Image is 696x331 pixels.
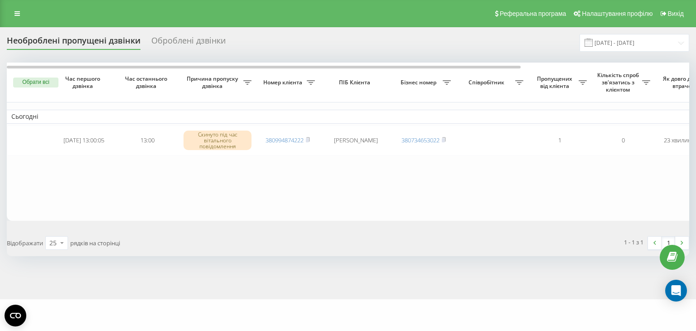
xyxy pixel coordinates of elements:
[5,305,26,326] button: Open CMP widget
[528,126,591,156] td: 1
[532,75,579,89] span: Пропущених від клієнта
[319,126,392,156] td: [PERSON_NAME]
[151,36,226,50] div: Оброблені дзвінки
[591,126,655,156] td: 0
[261,79,307,86] span: Номер клієнта
[49,239,57,248] div: 25
[266,136,304,144] a: 380994874222
[500,10,566,17] span: Реферальна програма
[123,75,172,89] span: Час останнього дзвінка
[13,78,58,88] button: Обрати всі
[184,75,243,89] span: Причина пропуску дзвінка
[662,237,675,249] a: 1
[401,136,440,144] a: 380734653022
[460,79,515,86] span: Співробітник
[396,79,443,86] span: Бізнес номер
[596,72,642,93] span: Кількість спроб зв'язатись з клієнтом
[624,238,643,247] div: 1 - 1 з 1
[184,131,251,151] div: Скинуто під час вітального повідомлення
[116,126,179,156] td: 13:00
[70,239,120,247] span: рядків на сторінці
[7,36,140,50] div: Необроблені пропущені дзвінки
[668,10,684,17] span: Вихід
[327,79,384,86] span: ПІБ Клієнта
[59,75,108,89] span: Час першого дзвінка
[7,239,43,247] span: Відображати
[52,126,116,156] td: [DATE] 13:00:05
[665,280,687,302] div: Open Intercom Messenger
[582,10,652,17] span: Налаштування профілю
